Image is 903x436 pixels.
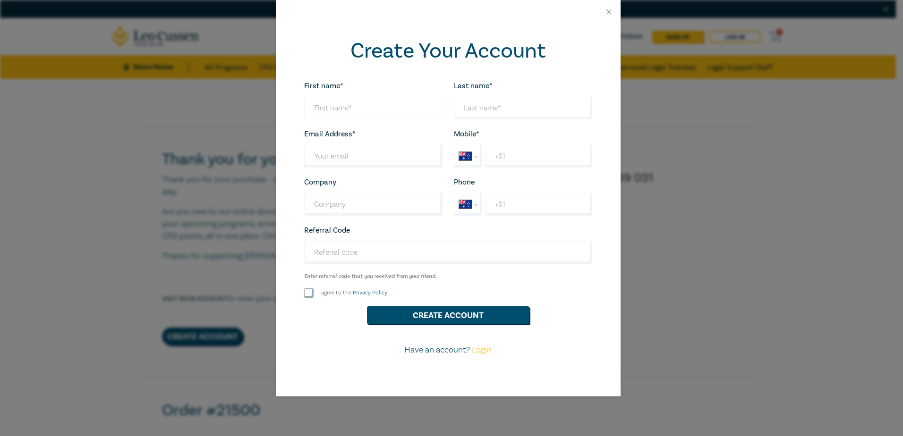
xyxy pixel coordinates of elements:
[353,289,387,296] a: Privacy Policy
[304,145,443,168] input: Your email
[605,8,613,16] button: Close
[485,145,592,168] input: Enter Mobile number
[454,97,592,119] input: Last name*
[304,39,592,63] h2: Create Your Account
[304,178,336,186] label: Company
[472,344,492,355] a: Login
[454,178,475,186] label: Phone
[304,273,592,280] small: Enter referral code that you received from your friend.
[304,82,343,90] label: First name*
[298,344,598,356] p: Have an account?
[318,289,387,297] label: I agree to the
[367,306,529,324] button: Create Account
[454,82,493,90] label: Last name*
[304,193,443,216] input: Company
[304,97,443,119] input: First name*
[454,130,479,138] label: Mobile*
[485,193,592,216] input: Enter phone number
[304,130,356,138] label: Email Address*
[304,241,592,264] input: Referral code
[304,226,350,235] label: Referral Code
